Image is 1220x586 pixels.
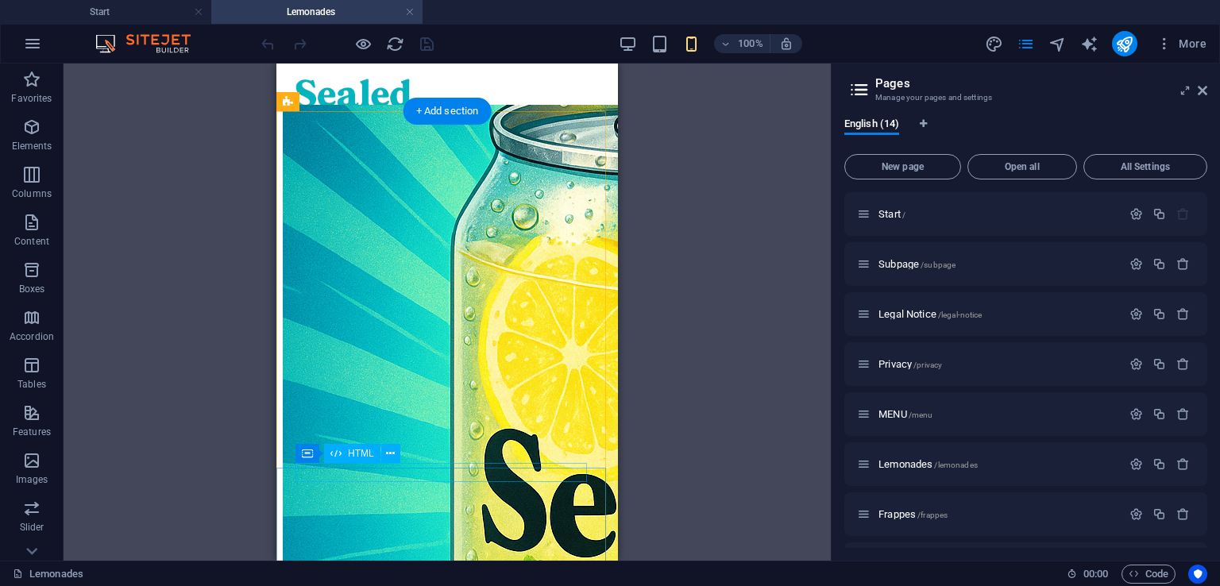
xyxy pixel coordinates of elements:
[1048,34,1067,53] button: navigator
[14,235,49,248] p: Content
[875,91,1176,105] h3: Manage your pages and settings
[878,208,905,220] span: Click to open page
[1122,565,1176,584] button: Code
[878,258,956,270] span: Click to open page
[348,449,374,458] span: HTML
[13,426,51,438] p: Features
[985,35,1003,53] i: Design (Ctrl+Alt+Y)
[909,411,933,419] span: /menu
[1152,207,1166,221] div: Duplicate
[1152,357,1166,371] div: Duplicate
[1176,457,1190,471] div: Remove
[878,358,942,370] span: Click to open page
[11,92,52,105] p: Favorites
[353,34,373,53] button: Click here to leave preview mode and continue editing
[878,458,978,470] span: Click to open page
[1083,154,1207,179] button: All Settings
[874,459,1122,469] div: Lemonades/lemonades
[1017,35,1035,53] i: Pages (Ctrl+Alt+S)
[878,408,932,420] span: Click to open page
[12,140,52,152] p: Elements
[874,509,1122,519] div: Frappes/frappes
[10,330,54,343] p: Accordion
[921,260,956,269] span: /subpage
[403,98,492,125] div: + Add section
[12,187,52,200] p: Columns
[385,34,404,53] button: reload
[844,118,1207,148] div: Language Tabs
[1129,565,1168,584] span: Code
[1152,457,1166,471] div: Duplicate
[967,154,1077,179] button: Open all
[1080,35,1098,53] i: AI Writer
[779,37,793,51] i: On resize automatically adjust zoom level to fit chosen device.
[1129,507,1143,521] div: Settings
[1152,507,1166,521] div: Duplicate
[1080,34,1099,53] button: text_generator
[878,308,982,320] span: Click to open page
[1176,407,1190,421] div: Remove
[874,309,1122,319] div: Legal Notice/legal-notice
[985,34,1004,53] button: design
[714,34,770,53] button: 100%
[1091,162,1200,172] span: All Settings
[878,508,948,520] span: Click to open page
[1188,565,1207,584] button: Usercentrics
[91,34,210,53] img: Editor Logo
[1152,257,1166,271] div: Duplicate
[1129,457,1143,471] div: Settings
[1112,31,1137,56] button: publish
[20,521,44,534] p: Slider
[386,35,404,53] i: Reload page
[934,461,977,469] span: /lemonades
[851,162,954,172] span: New page
[17,378,46,391] p: Tables
[1095,568,1097,580] span: :
[1176,207,1190,221] div: The startpage cannot be deleted
[19,283,45,295] p: Boxes
[874,209,1122,219] div: Start/
[1115,35,1133,53] i: Publish
[1129,207,1143,221] div: Settings
[1176,507,1190,521] div: Remove
[1017,34,1036,53] button: pages
[874,359,1122,369] div: Privacy/privacy
[1176,257,1190,271] div: Remove
[1083,565,1108,584] span: 00 00
[1176,307,1190,321] div: Remove
[738,34,763,53] h6: 100%
[1129,257,1143,271] div: Settings
[913,360,942,369] span: /privacy
[874,409,1122,419] div: MENU/menu
[16,473,48,486] p: Images
[1129,407,1143,421] div: Settings
[975,162,1070,172] span: Open all
[1067,565,1109,584] h6: Session time
[1129,357,1143,371] div: Settings
[875,76,1207,91] h2: Pages
[1156,36,1206,52] span: More
[1176,357,1190,371] div: Remove
[844,154,961,179] button: New page
[844,114,899,137] span: English (14)
[1048,35,1067,53] i: Navigator
[874,259,1122,269] div: Subpage/subpage
[1129,307,1143,321] div: Settings
[938,310,983,319] span: /legal-notice
[1150,31,1213,56] button: More
[1152,307,1166,321] div: Duplicate
[13,565,83,584] a: Click to cancel selection. Double-click to open Pages
[917,511,948,519] span: /frappes
[211,3,423,21] h4: Lemonades
[1152,407,1166,421] div: Duplicate
[902,210,905,219] span: /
